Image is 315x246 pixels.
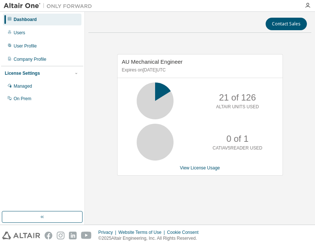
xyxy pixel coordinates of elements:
div: User Profile [14,43,37,49]
div: Users [14,30,25,36]
img: altair_logo.svg [2,232,40,239]
div: Cookie Consent [167,229,203,235]
span: AU Mechanical Engineer [122,59,183,65]
p: ALTAIR UNITS USED [216,104,259,110]
div: On Prem [14,96,31,102]
p: © 2025 Altair Engineering, Inc. All Rights Reserved. [98,235,203,242]
img: facebook.svg [45,232,52,239]
img: Altair One [4,2,96,10]
button: Contact Sales [266,18,307,30]
div: Dashboard [14,17,37,22]
p: CATIAV5READER USED [213,145,262,151]
p: 0 of 1 [226,133,248,145]
img: youtube.svg [81,232,92,239]
div: License Settings [5,70,40,76]
a: View License Usage [180,165,220,171]
div: Website Terms of Use [118,229,167,235]
div: Company Profile [14,56,46,62]
div: Privacy [98,229,118,235]
p: 21 of 126 [219,91,256,104]
img: instagram.svg [57,232,64,239]
p: Expires on [DATE] UTC [122,67,276,73]
img: linkedin.svg [69,232,77,239]
div: Managed [14,83,32,89]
